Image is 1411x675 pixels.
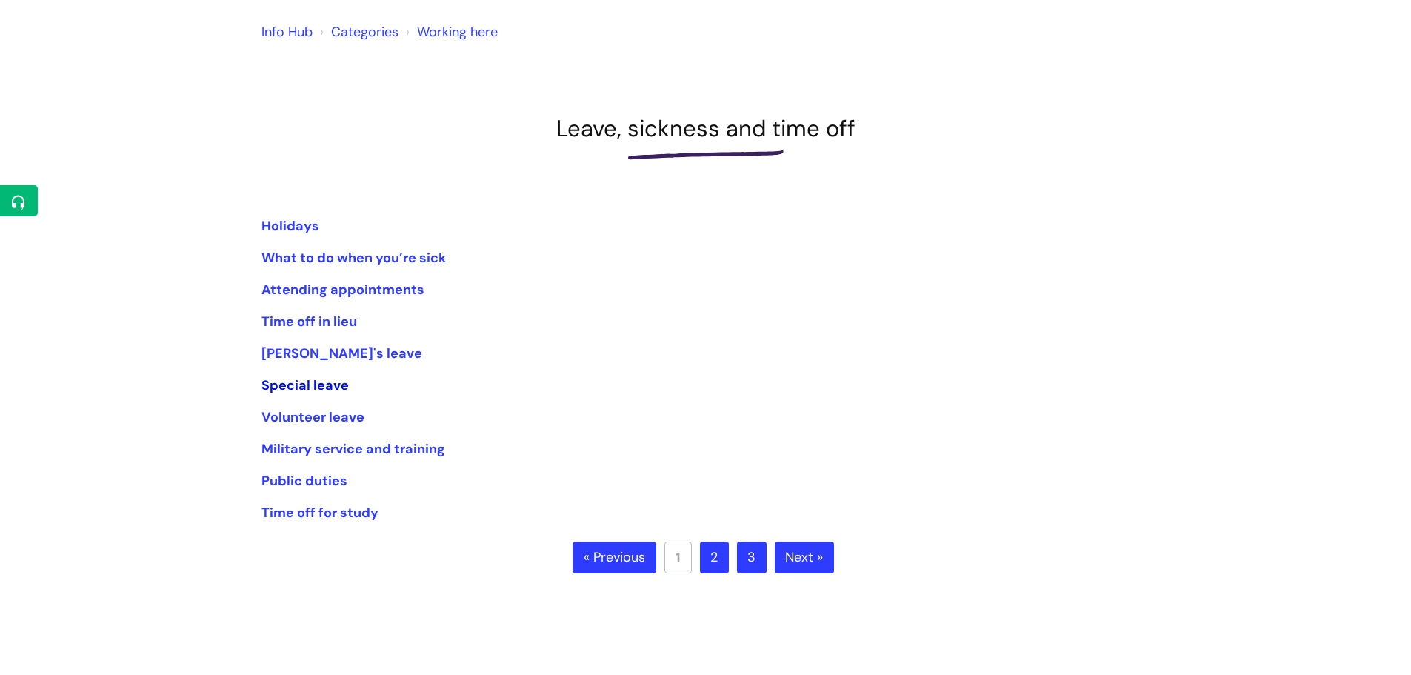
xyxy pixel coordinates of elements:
[316,20,398,44] li: Solution home
[664,542,692,573] a: 1
[261,249,446,267] a: What to do when you’re sick
[261,440,445,458] a: Military service and training
[261,217,319,235] a: Holidays
[402,20,498,44] li: Working here
[700,542,729,574] a: 2
[261,504,378,522] a: Time off for study
[417,23,498,41] a: Working here
[573,542,656,574] a: « Previous
[261,376,349,394] a: Special leave
[737,542,767,574] a: 3
[261,345,422,362] a: [PERSON_NAME]'s leave
[261,408,364,426] a: Volunteer leave
[775,542,834,574] a: Next »
[261,23,313,41] a: Info Hub
[261,281,424,299] a: Attending appointments
[261,472,347,490] a: Public duties
[261,313,357,330] a: Time off in lieu
[261,115,1150,142] h1: Leave, sickness and time off
[331,23,398,41] a: Categories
